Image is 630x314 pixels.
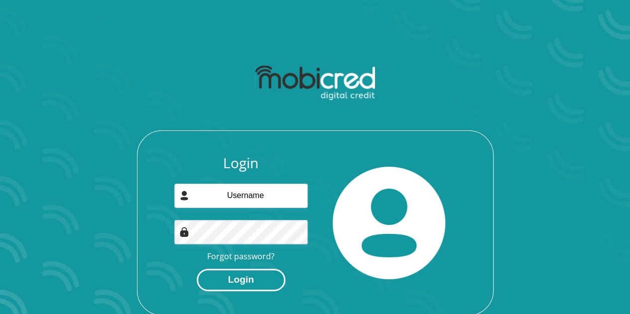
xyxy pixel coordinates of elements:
[207,251,274,262] a: Forgot password?
[179,191,189,201] img: user-icon image
[174,155,308,172] h3: Login
[255,66,375,101] img: mobicred logo
[179,227,189,237] img: Image
[197,269,285,291] button: Login
[174,184,308,208] input: Username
